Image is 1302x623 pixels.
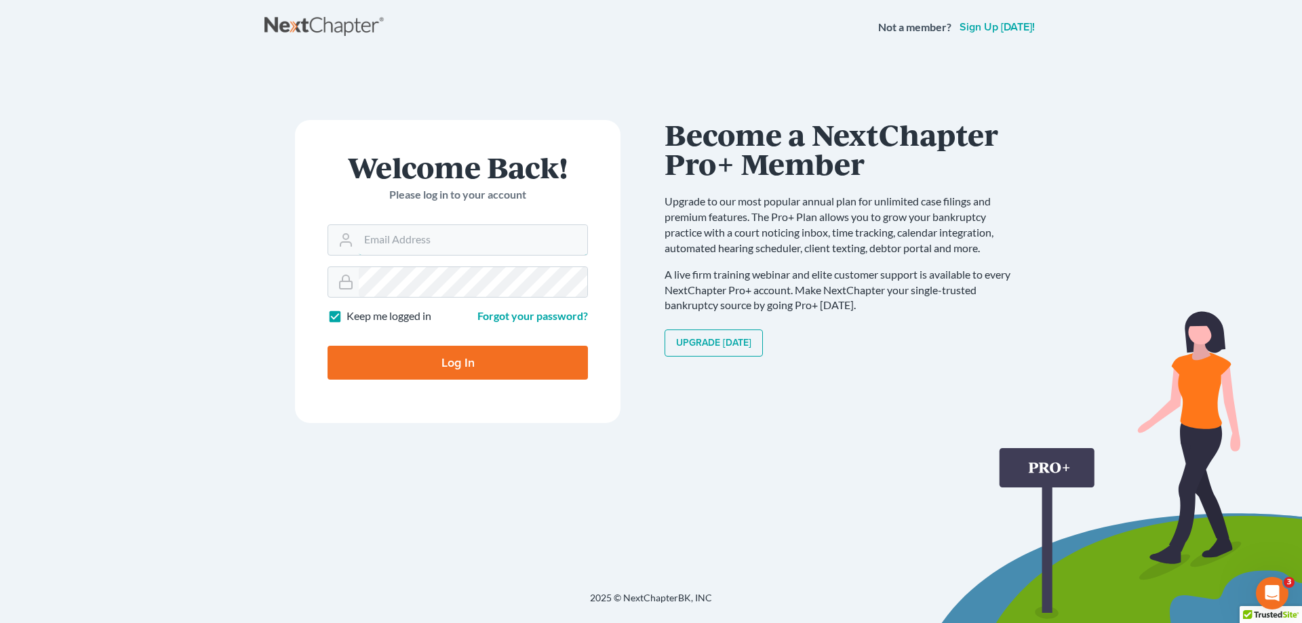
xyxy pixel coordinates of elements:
[665,120,1024,178] h1: Become a NextChapter Pro+ Member
[665,267,1024,314] p: A live firm training webinar and elite customer support is available to every NextChapter Pro+ ac...
[347,308,431,324] label: Keep me logged in
[328,153,588,182] h1: Welcome Back!
[957,22,1038,33] a: Sign up [DATE]!
[878,20,951,35] strong: Not a member?
[665,329,763,357] a: Upgrade [DATE]
[665,194,1024,256] p: Upgrade to our most popular annual plan for unlimited case filings and premium features. The Pro+...
[1284,577,1295,588] span: 3
[1256,577,1288,609] iframe: Intercom live chat
[359,225,587,255] input: Email Address
[264,591,1038,616] div: 2025 © NextChapterBK, INC
[328,187,588,203] p: Please log in to your account
[477,309,588,322] a: Forgot your password?
[328,346,588,380] input: Log In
